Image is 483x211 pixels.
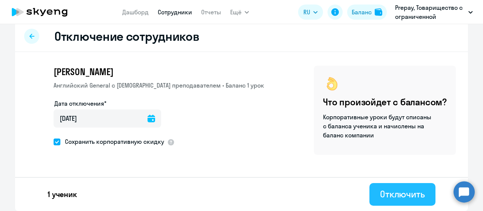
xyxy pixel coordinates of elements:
span: [PERSON_NAME] [54,66,113,78]
input: дд.мм.гггг [54,109,161,128]
label: Дата отключения* [54,99,106,108]
span: Ещё [230,8,241,17]
p: Английский General с [DEMOGRAPHIC_DATA] преподавателем • Баланс 1 урок [54,81,264,90]
p: Prepay, Товарищество с ограниченной ответственностью «ITX (Айтикс)» (ТОО «ITX (Айтикс)») [395,3,465,21]
p: Корпоративные уроки будут списаны с баланса ученика и начислены на баланс компании [323,112,432,140]
div: Отключить [380,188,425,200]
img: ok [323,75,341,93]
button: Ещё [230,5,249,20]
button: Отключить [369,183,435,206]
p: 1 ученик [48,189,77,200]
a: Дашборд [122,8,149,16]
span: RU [303,8,310,17]
div: Баланс [352,8,372,17]
h2: Отключение сотрудников [54,29,199,44]
span: Сохранить корпоративную скидку [60,137,164,146]
button: Балансbalance [347,5,387,20]
a: Сотрудники [158,8,192,16]
button: Prepay, Товарищество с ограниченной ответственностью «ITX (Айтикс)» (ТОО «ITX (Айтикс)») [391,3,477,21]
button: RU [298,5,323,20]
a: Отчеты [201,8,221,16]
img: balance [375,8,382,16]
h4: Что произойдет с балансом? [323,96,447,108]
